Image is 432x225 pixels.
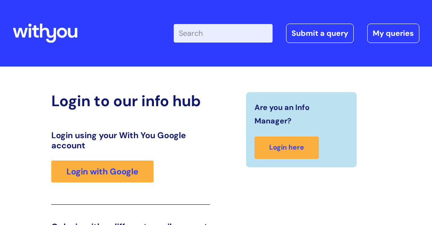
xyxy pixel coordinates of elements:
span: Are you an Info Manager? [254,101,345,128]
a: My queries [367,24,419,43]
h3: Login using your With You Google account [51,130,209,150]
input: Search [174,24,273,43]
a: Login here [254,137,319,159]
h2: Login to our info hub [51,92,209,110]
a: Login with Google [51,161,154,182]
a: Submit a query [286,24,354,43]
